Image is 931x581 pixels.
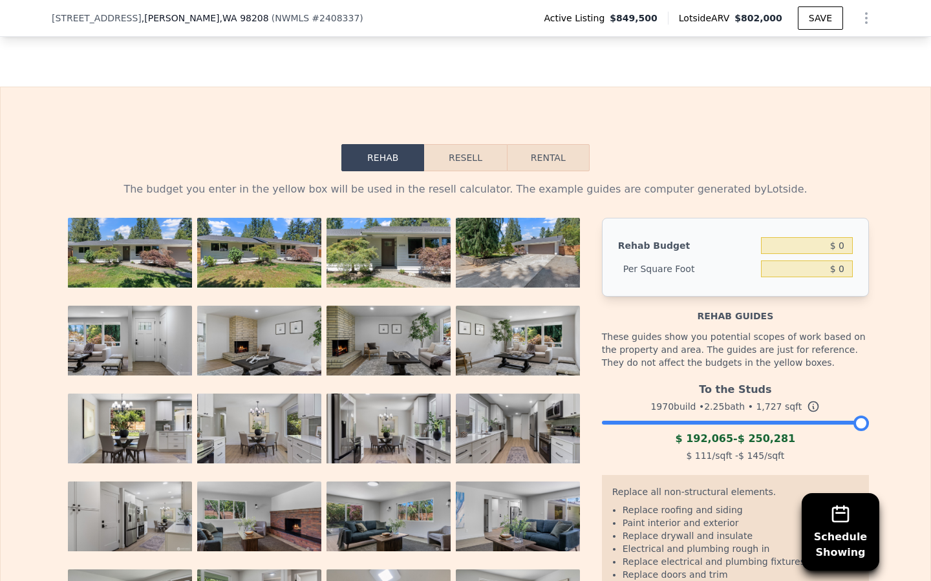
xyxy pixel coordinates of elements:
button: ScheduleShowing [802,493,879,571]
img: Property Photo 13 [68,481,192,551]
img: Property Photo 3 [326,218,451,288]
img: Property Photo 1 [68,218,192,288]
li: Electrical and plumbing rough in [623,542,859,555]
li: Replace doors and trim [623,568,859,581]
span: $ 145 [738,450,764,461]
span: $802,000 [734,13,782,23]
div: - [602,431,869,447]
span: , [PERSON_NAME] [142,12,269,25]
div: To the Studs [602,377,869,397]
img: Property Photo 9 [68,394,192,463]
button: Resell [424,144,506,171]
span: 1,727 [756,401,782,412]
div: Rehab guides [602,297,869,322]
img: Property Photo 4 [456,218,580,288]
div: These guides show you potential scopes of work based on the property and area. The guides are jus... [602,322,869,377]
span: $ 250,281 [738,432,796,445]
li: Replace roofing and siding [623,503,859,516]
button: Rental [507,144,590,171]
div: Replace all non-structural elements. [612,485,859,503]
img: Property Photo 2 [197,218,321,288]
img: Property Photo 16 [456,481,580,551]
button: Rehab [341,144,424,171]
span: NWMLS [275,13,309,23]
div: 1970 build • 2.25 bath • sqft [602,397,869,416]
div: Per Square Foot [618,257,756,280]
button: Show Options [853,5,879,31]
img: Property Photo 5 [68,306,192,375]
li: Replace electrical and plumbing fixtures [623,555,859,568]
span: [STREET_ADDRESS] [52,12,142,25]
img: Property Photo 7 [326,306,451,375]
span: $849,500 [610,12,658,25]
img: Property Photo 12 [456,394,580,463]
span: Lotside ARV [679,12,734,25]
div: ( ) [272,12,363,25]
div: The budget you enter in the yellow box will be used in the resell calculator. The example guides ... [62,182,869,197]
span: Active Listing [544,12,610,25]
div: Rehab Budget [618,234,756,257]
span: , WA 98208 [220,13,269,23]
span: $ 192,065 [675,432,733,445]
img: Property Photo 10 [197,394,321,463]
img: Property Photo 14 [197,481,321,551]
img: Property Photo 11 [326,394,451,463]
img: Property Photo 15 [326,481,451,551]
div: /sqft - /sqft [602,447,869,465]
img: Property Photo 8 [456,306,580,375]
button: SAVE [798,6,843,30]
li: Replace drywall and insulate [623,529,859,542]
span: # 2408337 [312,13,359,23]
img: Property Photo 6 [197,306,321,375]
li: Paint interior and exterior [623,516,859,529]
span: $ 111 [686,450,712,461]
